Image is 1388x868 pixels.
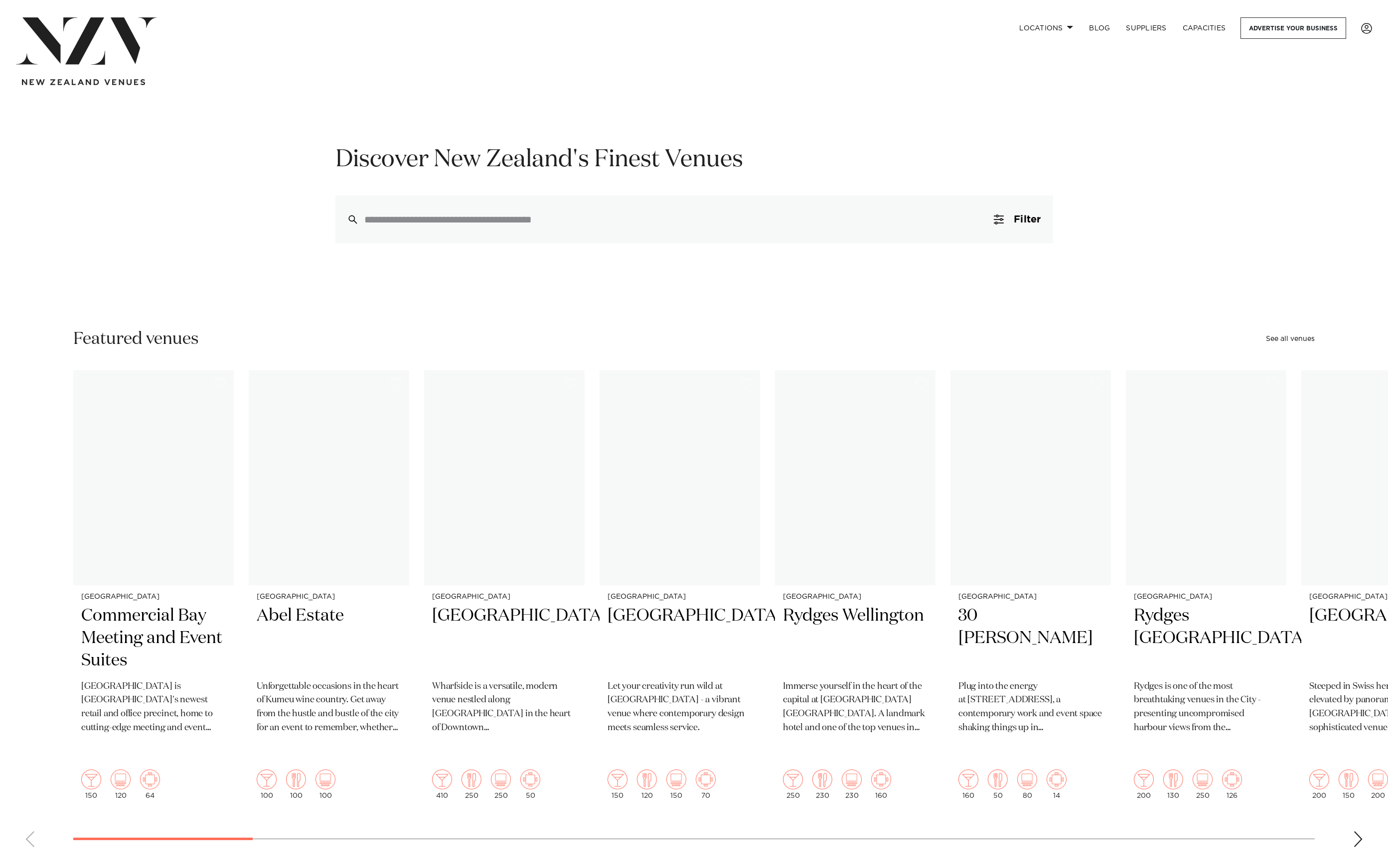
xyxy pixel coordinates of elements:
[1118,17,1174,39] a: SUPPLIERS
[249,370,409,807] a: [GEOGRAPHIC_DATA] Abel Estate Unforgettable occasions in the heart of Kumeu wine country. Get awa...
[958,680,1103,736] p: Plug into the energy at [STREET_ADDRESS], a contemporary work and event space shaking things up i...
[140,769,160,789] img: meeting.png
[1339,769,1359,789] img: dining.png
[812,769,832,799] div: 230
[491,769,511,799] div: 250
[424,370,585,807] swiper-slide: 3 / 49
[608,769,627,799] div: 150
[958,769,978,799] div: 160
[1193,769,1213,789] img: theatre.png
[871,769,891,789] img: meeting.png
[16,17,157,65] img: nzv-logo.png
[286,769,306,789] img: dining.png
[462,769,481,789] img: dining.png
[257,769,277,789] img: cocktail.png
[982,196,1053,243] button: Filter
[1193,769,1213,799] div: 250
[432,769,452,799] div: 410
[1368,769,1388,789] img: theatre.png
[1134,605,1278,672] h2: Rydges [GEOGRAPHIC_DATA]
[257,593,401,601] small: [GEOGRAPHIC_DATA]
[775,370,935,807] a: [GEOGRAPHIC_DATA] Rydges Wellington Immerse yourself in the heart of the capital at [GEOGRAPHIC_D...
[140,769,160,799] div: 64
[257,769,277,799] div: 100
[1163,769,1183,799] div: 130
[81,593,226,601] small: [GEOGRAPHIC_DATA]
[22,79,145,86] img: new-zealand-venues-text.png
[432,593,577,601] small: [GEOGRAPHIC_DATA]
[1126,370,1286,807] swiper-slide: 7 / 49
[608,769,627,789] img: cocktail.png
[988,769,1008,799] div: 50
[1240,17,1346,39] a: Advertise your business
[1175,17,1234,39] a: Capacities
[1126,370,1286,807] a: [GEOGRAPHIC_DATA] Rydges [GEOGRAPHIC_DATA] Rydges is one of the most breathtaking venues in the C...
[491,769,511,789] img: theatre.png
[1011,17,1081,39] a: Locations
[432,680,577,736] p: Wharfside is a versatile, modern venue nestled along [GEOGRAPHIC_DATA] in the heart of Downtown [...
[111,769,131,799] div: 120
[81,680,226,736] p: [GEOGRAPHIC_DATA] is [GEOGRAPHIC_DATA]'s newest retail and office precinct, home to cutting-edge ...
[696,769,716,799] div: 70
[666,769,686,799] div: 150
[666,769,686,789] img: theatre.png
[1309,769,1329,789] img: cocktail.png
[81,605,226,672] h2: Commercial Bay Meeting and Event Suites
[1017,769,1037,789] img: theatre.png
[111,769,131,789] img: theatre.png
[1047,769,1067,789] img: meeting.png
[1266,335,1315,342] a: See all venues
[637,769,657,799] div: 120
[775,370,935,807] swiper-slide: 5 / 49
[958,605,1103,672] h2: 30 [PERSON_NAME]
[696,769,716,789] img: meeting.png
[1339,769,1359,799] div: 150
[842,769,862,799] div: 230
[81,769,101,799] div: 150
[1081,17,1118,39] a: BLOG
[1017,769,1037,799] div: 80
[73,370,234,807] a: [GEOGRAPHIC_DATA] Commercial Bay Meeting and Event Suites [GEOGRAPHIC_DATA] is [GEOGRAPHIC_DATA]'...
[335,144,1053,176] h1: Discover New Zealand's Finest Venues
[1163,769,1183,789] img: dining.png
[783,605,927,672] h2: Rydges Wellington
[249,370,409,807] swiper-slide: 2 / 49
[1222,769,1242,789] img: meeting.png
[842,769,862,789] img: theatre.png
[73,328,199,350] h2: Featured venues
[432,605,577,672] h2: [GEOGRAPHIC_DATA]
[1134,680,1278,736] p: Rydges is one of the most breathtaking venues in the City - presenting uncompromised harbour view...
[958,593,1103,601] small: [GEOGRAPHIC_DATA]
[1134,593,1278,601] small: [GEOGRAPHIC_DATA]
[600,370,760,807] swiper-slide: 4 / 49
[1134,769,1154,799] div: 200
[315,769,335,789] img: theatre.png
[520,769,540,789] img: meeting.png
[600,370,760,807] a: [GEOGRAPHIC_DATA] [GEOGRAPHIC_DATA] Let your creativity run wild at [GEOGRAPHIC_DATA] - a vibrant...
[462,769,481,799] div: 250
[958,769,978,789] img: cocktail.png
[950,370,1111,807] swiper-slide: 6 / 49
[608,605,752,672] h2: [GEOGRAPHIC_DATA]
[315,769,335,799] div: 100
[73,370,234,807] swiper-slide: 1 / 49
[637,769,657,789] img: dining.png
[257,680,401,736] p: Unforgettable occasions in the heart of Kumeu wine country. Get away from the hustle and bustle o...
[1309,769,1329,799] div: 200
[783,769,803,789] img: cocktail.png
[608,680,752,736] p: Let your creativity run wild at [GEOGRAPHIC_DATA] - a vibrant venue where contemporary design mee...
[812,769,832,789] img: dining.png
[286,769,306,799] div: 100
[520,769,540,799] div: 50
[783,593,927,601] small: [GEOGRAPHIC_DATA]
[257,605,401,672] h2: Abel Estate
[950,370,1111,807] a: [GEOGRAPHIC_DATA] 30 [PERSON_NAME] Plug into the energy at [STREET_ADDRESS], a contemporary work ...
[1014,215,1041,224] span: Filter
[988,769,1008,789] img: dining.png
[1368,769,1388,799] div: 200
[1222,769,1242,799] div: 126
[871,769,891,799] div: 160
[608,593,752,601] small: [GEOGRAPHIC_DATA]
[783,680,927,736] p: Immerse yourself in the heart of the capital at [GEOGRAPHIC_DATA] [GEOGRAPHIC_DATA]. A landmark h...
[424,370,585,807] a: [GEOGRAPHIC_DATA] [GEOGRAPHIC_DATA] Wharfside is a versatile, modern venue nestled along [GEOGRAP...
